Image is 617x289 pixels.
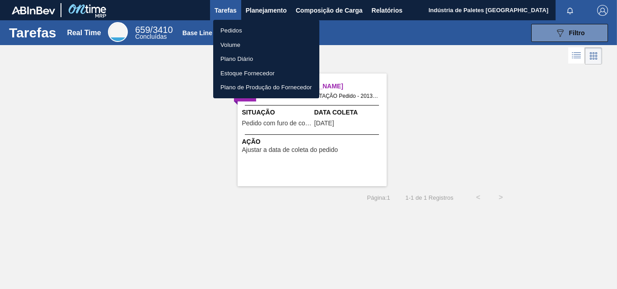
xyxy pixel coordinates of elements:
a: Plano Diário [213,52,319,66]
a: Pedidos [213,23,319,38]
a: Estoque Fornecedor [213,66,319,81]
a: Volume [213,38,319,52]
a: Plano de Produção do Fornecedor [213,80,319,95]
